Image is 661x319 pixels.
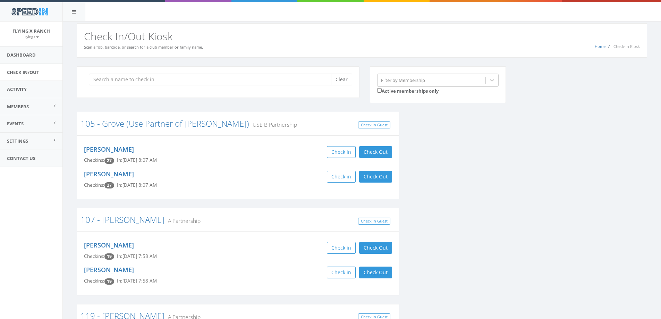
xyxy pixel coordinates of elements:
img: speedin_logo.png [8,5,51,18]
a: [PERSON_NAME] [84,145,134,153]
input: Search a name to check in [89,74,336,85]
span: Checkins: [84,157,104,163]
label: Active memberships only [377,87,439,94]
button: Check Out [359,146,392,158]
span: In: [DATE] 7:58 AM [117,278,157,284]
a: [PERSON_NAME] [84,170,134,178]
span: Checkins: [84,253,104,259]
span: In: [DATE] 8:07 AM [117,182,157,188]
small: A Partnership [164,217,201,225]
a: Home [595,44,605,49]
span: Check-In Kiosk [613,44,640,49]
button: Check in [327,171,356,183]
a: [PERSON_NAME] [84,241,134,249]
button: Clear [331,74,352,85]
a: Check In Guest [358,218,390,225]
h2: Check In/Out Kiosk [84,31,640,42]
span: Flying X Ranch [12,28,50,34]
small: USE B Partnership [249,121,297,128]
a: FlyingX [24,33,39,40]
button: Check in [327,267,356,278]
span: Checkin count [104,158,114,164]
span: Settings [7,138,28,144]
span: Checkin count [104,278,114,285]
a: [PERSON_NAME] [84,266,134,274]
span: Checkin count [104,253,114,260]
span: Contact Us [7,155,35,161]
input: Active memberships only [377,88,382,93]
small: FlyingX [24,34,39,39]
span: Members [7,103,29,110]
button: Check Out [359,267,392,278]
span: Events [7,120,24,127]
a: 107 - [PERSON_NAME] [80,214,164,225]
span: In: [DATE] 7:58 AM [117,253,157,259]
a: Check In Guest [358,121,390,129]
small: Scan a fob, barcode, or search for a club member or family name. [84,44,203,50]
button: Check Out [359,171,392,183]
a: 105 - Grove (Use Partner of [PERSON_NAME]) [80,118,249,129]
button: Check Out [359,242,392,254]
div: Filter by Membership [381,77,425,83]
span: Checkins: [84,182,104,188]
button: Check in [327,242,356,254]
span: Checkins: [84,278,104,284]
span: In: [DATE] 8:07 AM [117,157,157,163]
span: Checkin count [104,182,114,188]
button: Check in [327,146,356,158]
